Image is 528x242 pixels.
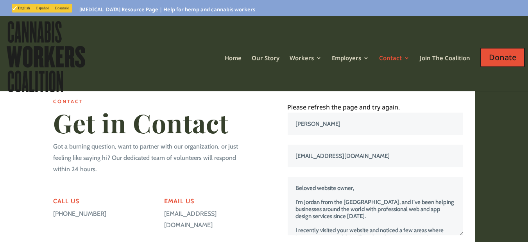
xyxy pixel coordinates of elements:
[288,145,464,167] input: Email Address
[18,6,30,10] span: English
[164,197,194,205] span: Email Us
[53,98,83,104] span: Contact
[12,5,33,11] a: English
[420,55,470,81] a: Join The Coalition
[53,197,79,205] span: Call Us
[287,102,463,113] p: Please refresh the page and try again.
[53,141,243,175] p: Got a burning question, want to partner with our organization, or just feeling like saying hi? Ou...
[53,106,229,140] span: Get in Contact
[52,5,73,11] a: Bosanski
[33,5,52,11] a: Español
[36,6,49,10] span: Español
[53,208,141,220] p: [PHONE_NUMBER]
[5,19,87,94] img: Cannabis Workers Coalition
[480,40,525,88] a: Donate
[252,55,279,81] a: Our Story
[164,208,252,231] p: [EMAIL_ADDRESS][DOMAIN_NAME]
[55,6,70,10] span: Bosanski
[379,55,410,81] a: Contact
[288,113,464,135] input: Name
[225,55,242,81] a: Home
[288,177,464,235] textarea: Beloved website owner, I’m Jordan from the [GEOGRAPHIC_DATA], and I’ve been helping businesses ar...
[332,55,369,81] a: Employers
[79,7,255,16] a: [MEDICAL_DATA] Resource Page | Help for hemp and cannabis workers
[480,48,525,67] span: Donate
[290,55,322,81] a: Workers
